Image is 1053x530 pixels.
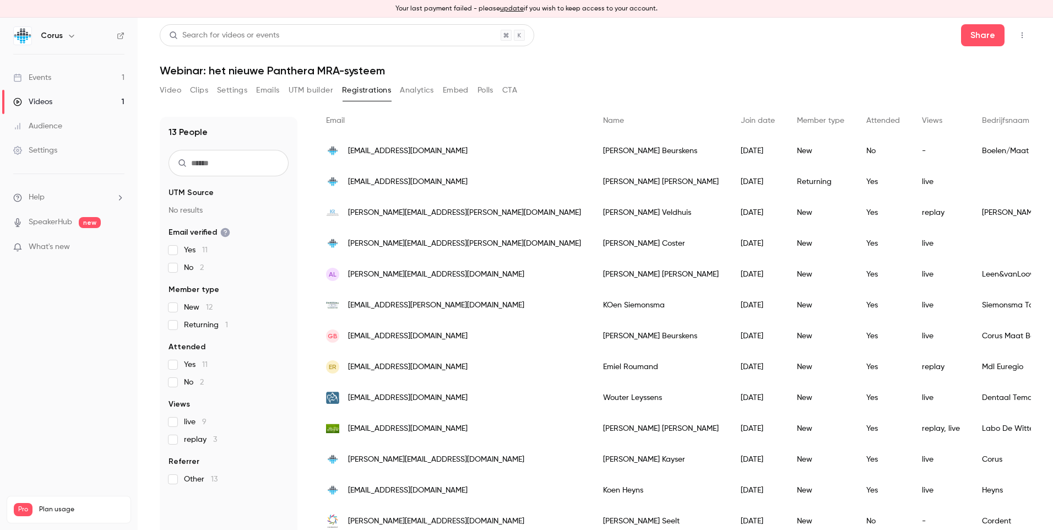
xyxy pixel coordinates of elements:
[329,362,336,372] span: ER
[326,206,339,219] img: kesseler-reuvekamp.nl
[184,320,228,331] span: Returning
[786,259,855,290] div: New
[730,413,786,444] div: [DATE]
[592,197,730,228] div: [PERSON_NAME] Veldhuis
[730,382,786,413] div: [DATE]
[184,245,208,256] span: Yes
[348,423,468,435] span: [EMAIL_ADDRESS][DOMAIN_NAME]
[328,331,338,341] span: GB
[169,456,199,467] span: Referrer
[786,166,855,197] div: Returning
[160,82,181,99] button: Video
[348,300,524,311] span: [EMAIL_ADDRESS][PERSON_NAME][DOMAIN_NAME]
[741,117,775,125] span: Join date
[326,237,339,250] img: corusdental.nl
[855,444,911,475] div: Yes
[855,259,911,290] div: Yes
[911,351,971,382] div: replay
[911,259,971,290] div: live
[443,82,469,99] button: Embed
[213,436,217,444] span: 3
[395,4,658,14] p: Your last payment failed - please if you wish to keep access to your account.
[169,342,205,353] span: Attended
[184,474,218,485] span: Other
[39,505,124,514] span: Plan usage
[13,72,51,83] div: Events
[592,259,730,290] div: [PERSON_NAME] [PERSON_NAME]
[911,136,971,166] div: -
[348,454,524,466] span: [PERSON_NAME][EMAIL_ADDRESS][DOMAIN_NAME]
[730,166,786,197] div: [DATE]
[400,82,434,99] button: Analytics
[326,453,339,466] img: corusdental.nl
[592,321,730,351] div: [PERSON_NAME] Beurskens
[202,361,208,369] span: 11
[500,4,524,14] button: update
[855,228,911,259] div: Yes
[184,359,208,370] span: Yes
[256,82,279,99] button: Emails
[855,475,911,506] div: Yes
[911,228,971,259] div: live
[348,176,468,188] span: [EMAIL_ADDRESS][DOMAIN_NAME]
[217,82,247,99] button: Settings
[592,228,730,259] div: [PERSON_NAME] Coster
[13,121,62,132] div: Audience
[14,27,31,45] img: Corus
[730,444,786,475] div: [DATE]
[911,475,971,506] div: live
[169,284,219,295] span: Member type
[169,399,190,410] span: Views
[592,351,730,382] div: Emiel Roumand
[348,485,468,496] span: [EMAIL_ADDRESS][DOMAIN_NAME]
[184,377,204,388] span: No
[348,516,524,527] span: [PERSON_NAME][EMAIL_ADDRESS][DOMAIN_NAME]
[592,290,730,321] div: KOen Siemonsma
[326,117,345,125] span: Email
[169,187,289,485] section: facet-groups
[184,262,204,273] span: No
[911,382,971,413] div: live
[603,117,624,125] span: Name
[200,378,204,386] span: 2
[855,413,911,444] div: Yes
[730,197,786,228] div: [DATE]
[911,166,971,197] div: live
[184,417,207,428] span: live
[348,331,468,342] span: [EMAIL_ADDRESS][DOMAIN_NAME]
[855,290,911,321] div: Yes
[730,475,786,506] div: [DATE]
[29,192,45,203] span: Help
[911,321,971,351] div: live
[348,207,581,219] span: [PERSON_NAME][EMAIL_ADDRESS][PERSON_NAME][DOMAIN_NAME]
[797,117,844,125] span: Member type
[41,30,63,41] h6: Corus
[855,382,911,413] div: Yes
[855,166,911,197] div: Yes
[202,418,207,426] span: 9
[169,187,214,198] span: UTM Source
[866,117,900,125] span: Attended
[79,217,101,228] span: new
[730,136,786,166] div: [DATE]
[169,205,289,216] p: No results
[786,351,855,382] div: New
[326,422,339,435] img: labodewitte.be
[13,96,52,107] div: Videos
[786,382,855,413] div: New
[211,475,218,483] span: 13
[169,126,208,139] h1: 13 People
[592,475,730,506] div: Koen Heyns
[200,264,204,272] span: 2
[326,515,339,528] img: cordent.nl
[13,192,124,203] li: help-dropdown-opener
[348,238,581,250] span: [PERSON_NAME][EMAIL_ADDRESS][PERSON_NAME][DOMAIN_NAME]
[348,392,468,404] span: [EMAIL_ADDRESS][DOMAIN_NAME]
[911,290,971,321] div: live
[348,361,468,373] span: [EMAIL_ADDRESS][DOMAIN_NAME]
[730,228,786,259] div: [DATE]
[326,484,339,497] img: corusdental.com
[326,299,339,312] img: ttlsiemonsma.nl
[502,82,517,99] button: CTA
[326,144,339,158] img: corusdental.nl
